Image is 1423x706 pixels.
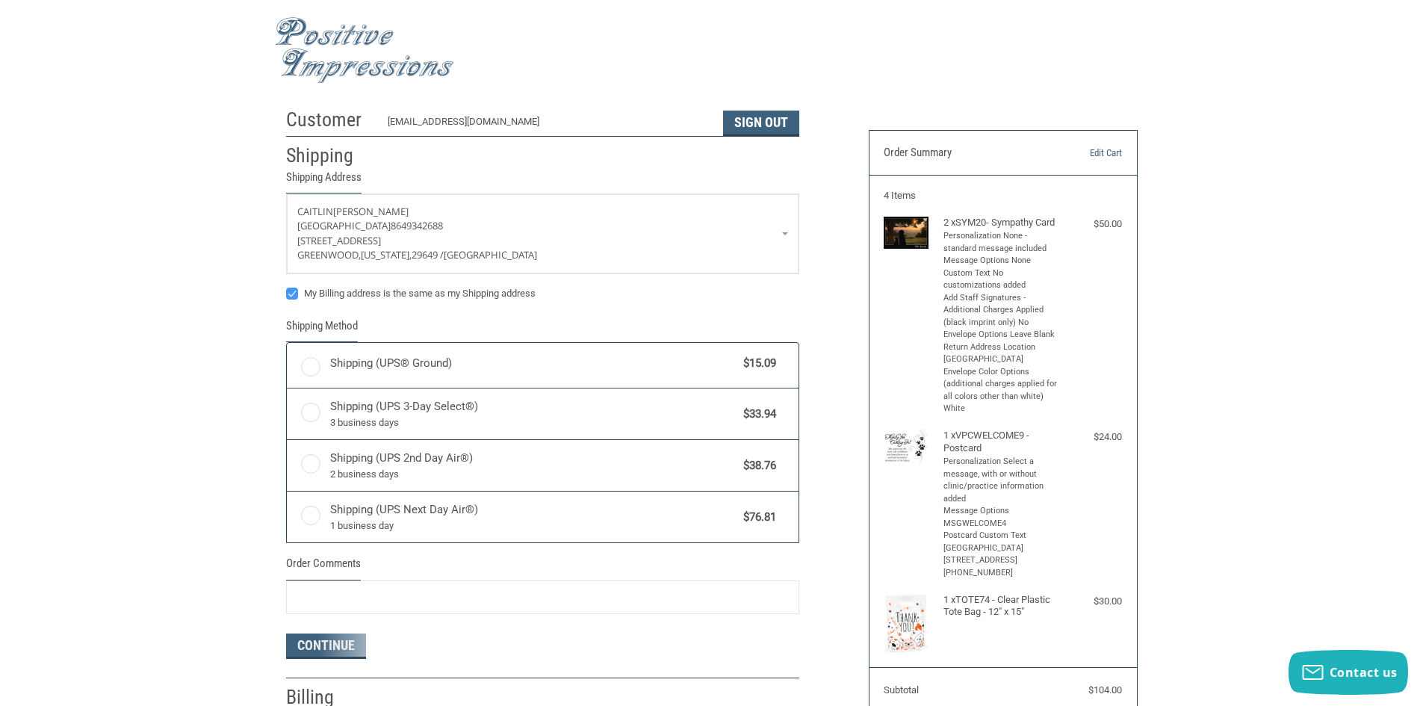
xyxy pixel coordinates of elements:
li: Message Options None [943,255,1059,267]
legend: Shipping Address [286,169,362,193]
span: 8649342688 [391,219,443,232]
li: Personalization None - standard message included [943,230,1059,255]
h2: Customer [286,108,373,132]
button: Contact us [1289,650,1408,695]
legend: Shipping Method [286,318,358,342]
li: Custom Text No customizations added [943,267,1059,292]
button: Sign Out [723,111,799,136]
label: My Billing address is the same as my Shipping address [286,288,799,300]
span: GREENWOOD, [297,248,361,261]
span: [GEOGRAPHIC_DATA] [444,248,537,261]
li: Return Address Location [GEOGRAPHIC_DATA] [943,341,1059,366]
h3: 4 Items [884,190,1122,202]
span: Subtotal [884,684,919,696]
h4: 1 x TOTE74 - Clear Plastic Tote Bag - 12" x 15" [943,594,1059,619]
span: 3 business days [330,415,737,430]
h2: Shipping [286,143,373,168]
li: Personalization Select a message, with or without clinic/practice information added [943,456,1059,505]
button: Continue [286,634,366,659]
div: $30.00 [1062,594,1122,609]
span: Shipping (UPS® Ground) [330,355,737,372]
span: $33.94 [737,406,777,423]
span: 2 business days [330,467,737,482]
span: $76.81 [737,509,777,526]
span: 1 business day [330,518,737,533]
span: Contact us [1330,664,1398,681]
h4: 1 x VPCWELCOME9 - Postcard [943,430,1059,454]
span: $104.00 [1088,684,1122,696]
div: $24.00 [1062,430,1122,445]
span: Shipping (UPS Next Day Air®) [330,501,737,533]
legend: Order Comments [286,555,361,580]
div: $50.00 [1062,217,1122,232]
span: [US_STATE], [361,248,412,261]
h4: 2 x SYM20- Sympathy Card [943,217,1059,229]
span: $38.76 [737,457,777,474]
a: Edit Cart [1046,146,1122,161]
span: [STREET_ADDRESS] [297,234,381,247]
span: Shipping (UPS 3-Day Select®) [330,398,737,430]
div: [EMAIL_ADDRESS][DOMAIN_NAME] [388,114,708,136]
li: Envelope Options Leave Blank [943,329,1059,341]
span: [GEOGRAPHIC_DATA] [297,219,391,232]
li: Message Options MSGWELCOME4 [943,505,1059,530]
img: Positive Impressions [275,17,454,84]
span: Shipping (UPS 2nd Day Air®) [330,450,737,481]
li: Add Staff Signatures - Additional Charges Applied (black imprint only) No [943,292,1059,329]
span: [PERSON_NAME] [333,205,409,218]
h3: Order Summary [884,146,1046,161]
li: Envelope Color Options (additional charges applied for all colors other than white) White [943,366,1059,415]
span: CAITLIN [297,205,333,218]
span: $15.09 [737,355,777,372]
span: 29649 / [412,248,444,261]
a: Enter or select a different address [287,194,799,273]
li: Postcard Custom Text [GEOGRAPHIC_DATA] [STREET_ADDRESS] [PHONE_NUMBER] [943,530,1059,579]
